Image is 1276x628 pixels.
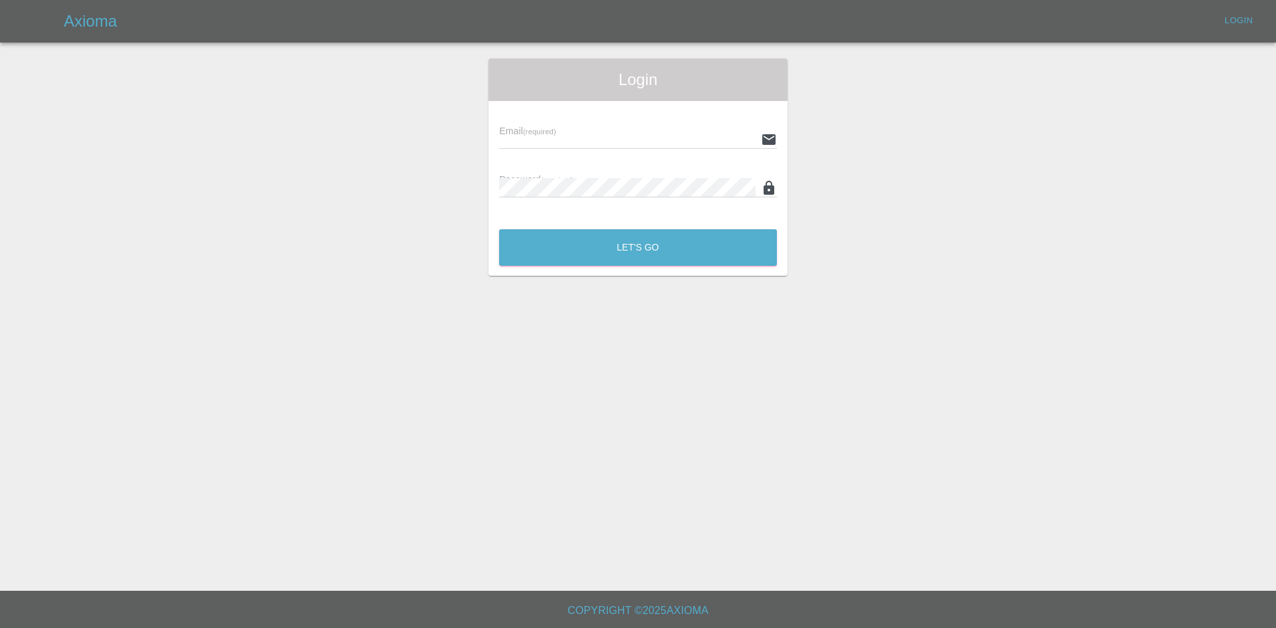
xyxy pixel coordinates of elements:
span: Password [499,174,574,185]
button: Let's Go [499,229,777,266]
h5: Axioma [64,11,117,32]
span: Login [499,69,777,90]
h6: Copyright © 2025 Axioma [11,601,1265,620]
span: Email [499,126,556,136]
a: Login [1218,11,1260,31]
small: (required) [541,176,574,184]
small: (required) [523,128,556,136]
